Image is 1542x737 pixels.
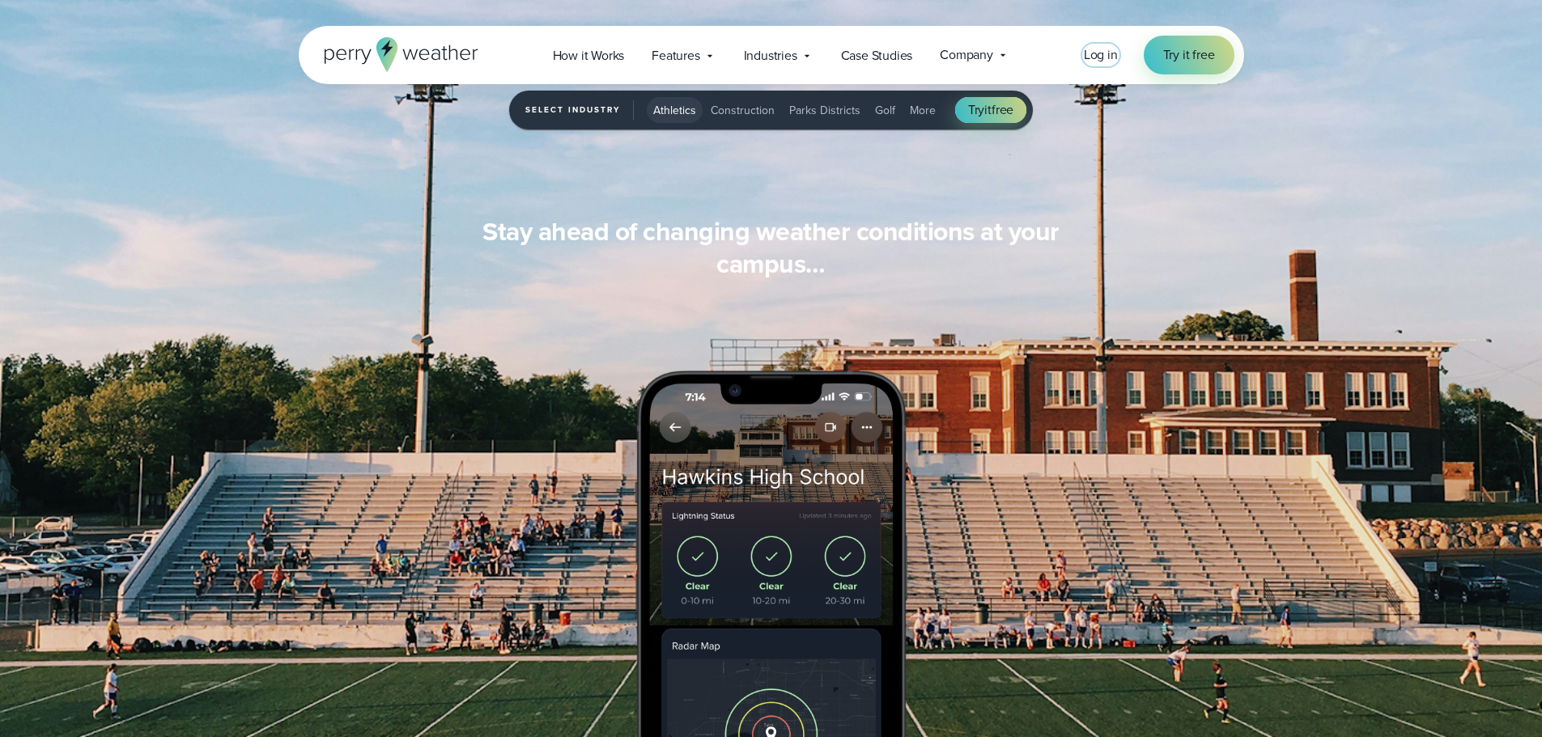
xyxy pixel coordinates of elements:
[1084,45,1118,65] a: Log in
[827,39,927,72] a: Case Studies
[940,45,993,65] span: Company
[647,97,703,123] button: Athletics
[869,97,902,123] button: Golf
[789,102,860,119] span: Parks Districts
[903,97,942,123] button: More
[1163,45,1215,65] span: Try it free
[875,102,895,119] span: Golf
[910,102,936,119] span: More
[461,215,1082,280] h3: Stay ahead of changing weather conditions at your campus…
[653,102,696,119] span: Athletics
[984,100,992,119] span: it
[525,100,634,120] span: Select Industry
[783,97,867,123] button: Parks Districts
[1144,36,1234,74] a: Try it free
[968,100,1013,120] span: Try free
[841,46,913,66] span: Case Studies
[704,97,781,123] button: Construction
[711,102,775,119] span: Construction
[539,39,639,72] a: How it Works
[1084,45,1118,64] span: Log in
[553,46,625,66] span: How it Works
[652,46,699,66] span: Features
[955,97,1026,123] a: Tryitfree
[744,46,797,66] span: Industries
